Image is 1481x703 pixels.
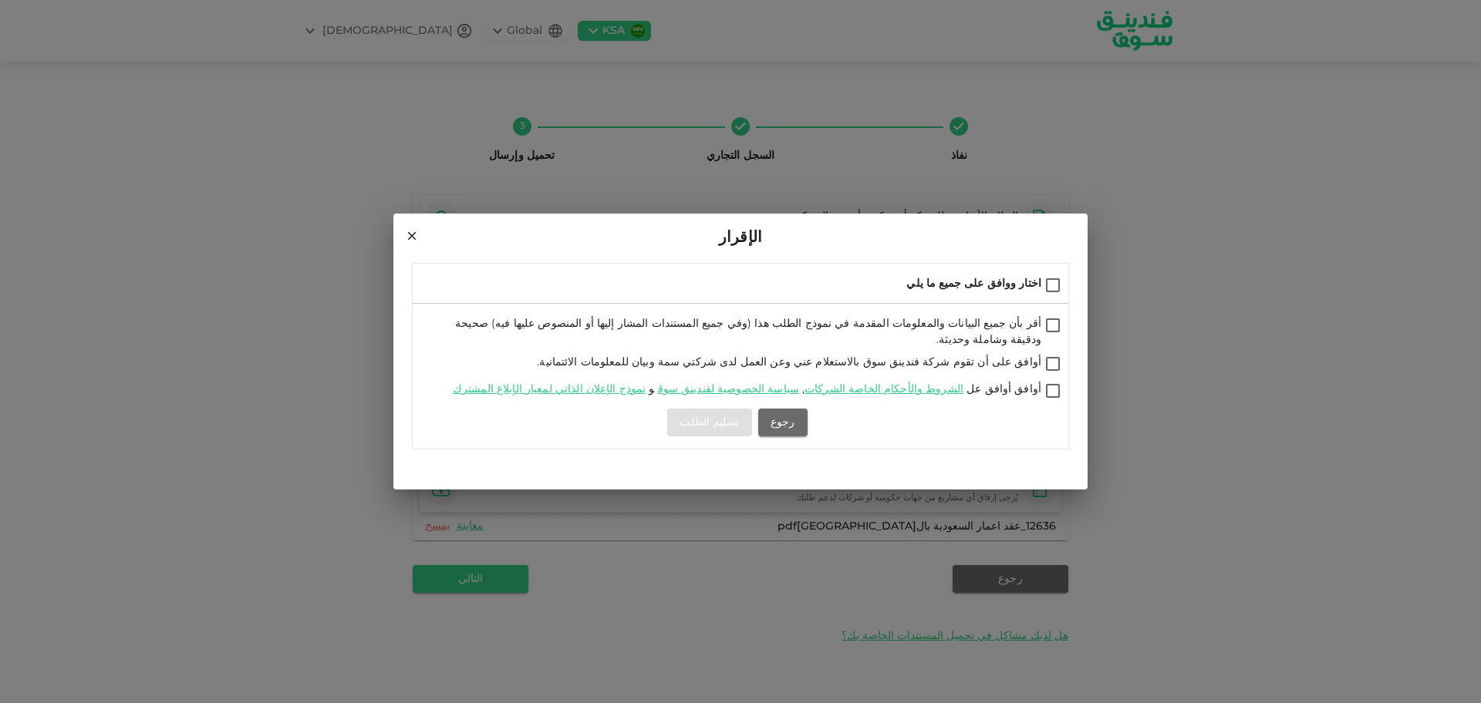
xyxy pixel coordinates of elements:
[450,384,1041,395] span: أوافق أوافق عل , و
[805,384,963,395] a: الشروط والأحكام الخاصة الشركات
[658,384,799,395] a: سياسة الخصوصية لفندينق سوق
[455,318,1041,345] span: أقر بأن جميع البيانات والمعلومات المقدمة في نموذج الطلب هذا (وفي جميع المستندات المشار إليها أو ا...
[906,278,1041,289] span: اختار ووافق على جميع ما يلي
[719,226,762,251] span: الإقرار
[453,384,646,395] a: نموذج الإعلان الذاتي لمعيار الإبلاغ المشترك
[758,409,808,436] button: رجوع
[537,357,1041,368] span: أوافق على أن تقوم شركة فندينق سوق بالاستعلام عني وعن العمل لدى شركتي سمة وبيان للمعلومات الائتمانية.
